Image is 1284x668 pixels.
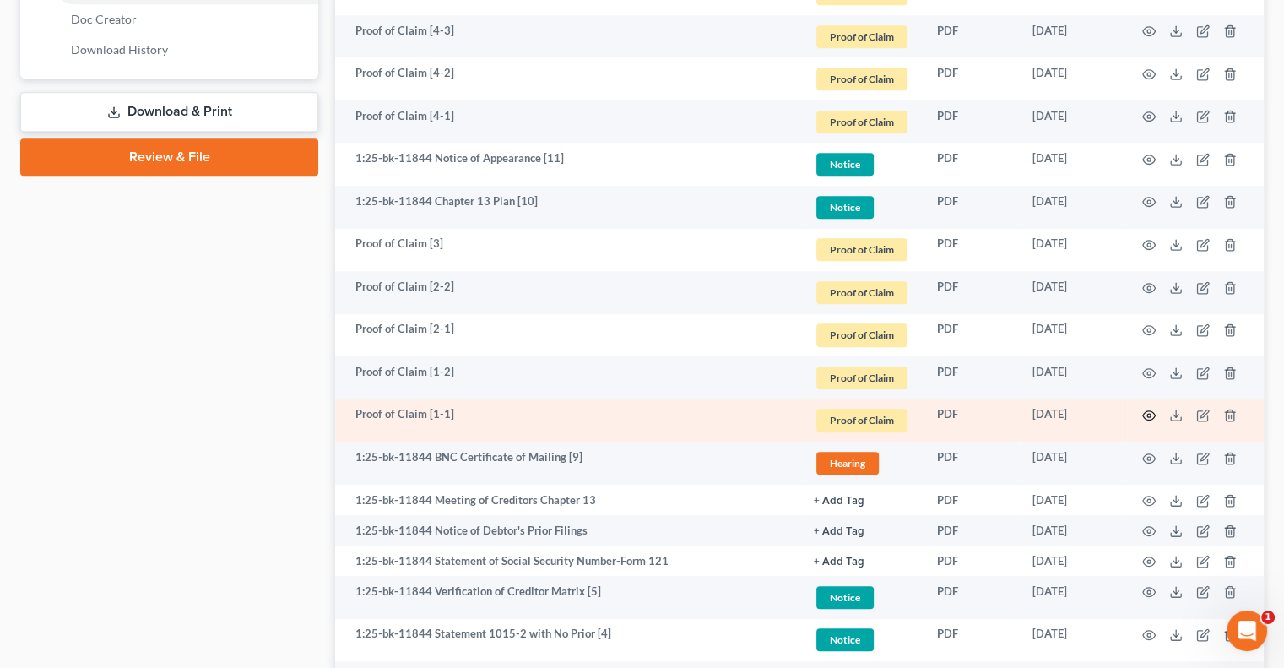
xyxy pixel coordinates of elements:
td: Proof of Claim [2-2] [335,271,800,314]
a: + Add Tag [814,523,910,539]
td: PDF [924,186,1019,229]
a: + Add Tag [814,553,910,569]
td: [DATE] [1019,271,1122,314]
button: + Add Tag [814,557,864,568]
span: Proof of Claim [816,367,907,389]
td: [DATE] [1019,15,1122,58]
td: Proof of Claim [3] [335,229,800,272]
td: PDF [924,515,1019,546]
a: Proof of Claim [814,65,910,93]
a: Review & File [20,138,318,176]
span: Proof of Claim [816,238,907,261]
td: 1:25-bk-11844 Notice of Debtor's Prior Filings [335,515,800,546]
td: Proof of Claim [1-1] [335,399,800,443]
td: PDF [924,229,1019,272]
a: Proof of Claim [814,236,910,263]
td: [DATE] [1019,143,1122,186]
span: Hearing [816,452,879,475]
td: [DATE] [1019,442,1122,485]
td: 1:25-bk-11844 Chapter 13 Plan [10] [335,186,800,229]
a: Notice [814,584,910,611]
a: Proof of Claim [814,364,910,392]
button: + Add Tag [814,496,864,507]
td: [DATE] [1019,485,1122,515]
span: Download History [71,42,168,57]
td: PDF [924,399,1019,443]
a: Download History [57,35,318,65]
td: PDF [924,15,1019,58]
td: PDF [924,100,1019,144]
td: PDF [924,356,1019,399]
td: 1:25-bk-11844 Verification of Creditor Matrix [5] [335,576,800,619]
a: Proof of Claim [814,279,910,307]
td: [DATE] [1019,57,1122,100]
a: Notice [814,626,910,654]
td: PDF [924,57,1019,100]
td: [DATE] [1019,229,1122,272]
span: Proof of Claim [816,25,907,48]
td: [DATE] [1019,186,1122,229]
td: PDF [924,546,1019,576]
span: Proof of Claim [816,323,907,346]
td: [DATE] [1019,515,1122,546]
span: Notice [816,196,874,219]
td: [DATE] [1019,619,1122,662]
td: [DATE] [1019,314,1122,357]
td: 1:25-bk-11844 Statement 1015-2 with No Prior [4] [335,619,800,662]
a: Download & Print [20,92,318,132]
td: [DATE] [1019,356,1122,399]
span: Notice [816,628,874,651]
span: Proof of Claim [816,409,907,432]
td: PDF [924,271,1019,314]
td: PDF [924,485,1019,515]
td: 1:25-bk-11844 Statement of Social Security Number-Form 121 [335,546,800,576]
a: + Add Tag [814,492,910,508]
td: Proof of Claim [4-1] [335,100,800,144]
span: 1 [1261,611,1275,624]
button: + Add Tag [814,526,864,537]
td: [DATE] [1019,100,1122,144]
td: [DATE] [1019,399,1122,443]
td: PDF [924,576,1019,619]
span: Proof of Claim [816,111,907,133]
td: Proof of Claim [4-3] [335,15,800,58]
a: Notice [814,150,910,178]
td: PDF [924,143,1019,186]
span: Notice [816,586,874,609]
td: Proof of Claim [2-1] [335,314,800,357]
span: Proof of Claim [816,68,907,90]
a: Proof of Claim [814,23,910,51]
td: Proof of Claim [4-2] [335,57,800,100]
a: Proof of Claim [814,406,910,434]
span: Proof of Claim [816,281,907,304]
td: PDF [924,619,1019,662]
a: Doc Creator [57,4,318,35]
a: Proof of Claim [814,321,910,349]
a: Notice [814,193,910,221]
td: PDF [924,442,1019,485]
td: 1:25-bk-11844 Notice of Appearance [11] [335,143,800,186]
td: 1:25-bk-11844 Meeting of Creditors Chapter 13 [335,485,800,515]
td: PDF [924,314,1019,357]
td: Proof of Claim [1-2] [335,356,800,399]
td: [DATE] [1019,546,1122,576]
iframe: Intercom live chat [1227,611,1267,651]
a: Hearing [814,449,910,477]
td: [DATE] [1019,576,1122,619]
span: Notice [816,153,874,176]
td: 1:25-bk-11844 BNC Certificate of Mailing [9] [335,442,800,485]
span: Doc Creator [71,12,137,26]
a: Proof of Claim [814,108,910,136]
